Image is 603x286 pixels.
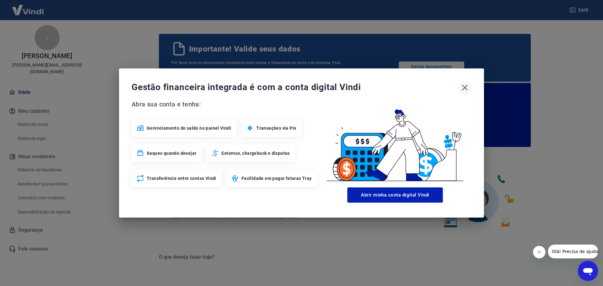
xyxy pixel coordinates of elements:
img: Good Billing [319,99,471,185]
iframe: Mensagem da empresa [548,245,598,258]
span: Abra sua conta e tenha: [132,99,319,109]
button: Abrir minha conta digital Vindi [347,187,443,202]
span: Estornos, chargeback e disputas [221,150,290,156]
span: Transferência entre contas Vindi [147,175,216,181]
iframe: Fechar mensagem [533,246,546,258]
span: Olá! Precisa de ajuda? [4,4,53,9]
span: Saques quando desejar [147,150,196,156]
span: Gerenciamento do saldo no painel Vindi [147,125,231,131]
span: Transações via Pix [256,125,296,131]
span: Gestão financeira integrada é com a conta digital Vindi [132,81,458,94]
span: Facilidade em pagar faturas Tray [242,175,312,181]
iframe: Botão para abrir a janela de mensagens [578,261,598,281]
